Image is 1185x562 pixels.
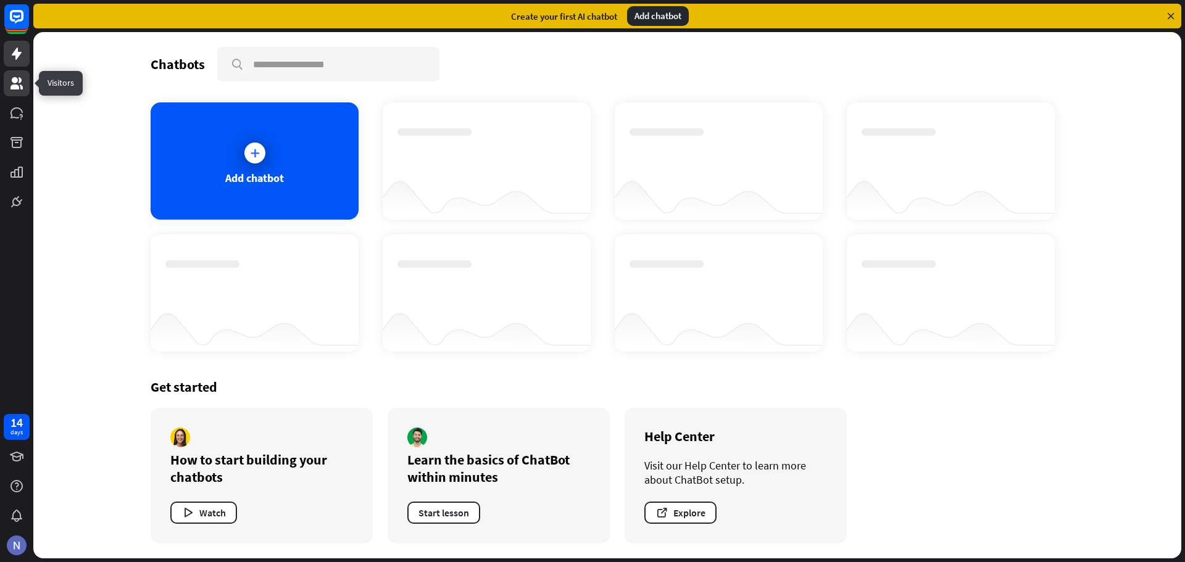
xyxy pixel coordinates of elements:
[225,171,284,185] div: Add chatbot
[170,451,353,486] div: How to start building your chatbots
[170,502,237,524] button: Watch
[644,458,827,487] div: Visit our Help Center to learn more about ChatBot setup.
[407,451,590,486] div: Learn the basics of ChatBot within minutes
[151,378,1064,395] div: Get started
[407,428,427,447] img: author
[4,414,30,440] a: 14 days
[170,428,190,447] img: author
[644,428,827,445] div: Help Center
[407,502,480,524] button: Start lesson
[10,417,23,428] div: 14
[10,428,23,437] div: days
[10,5,47,42] button: Open LiveChat chat widget
[151,56,205,73] div: Chatbots
[511,10,617,22] div: Create your first AI chatbot
[627,6,689,26] div: Add chatbot
[644,502,717,524] button: Explore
